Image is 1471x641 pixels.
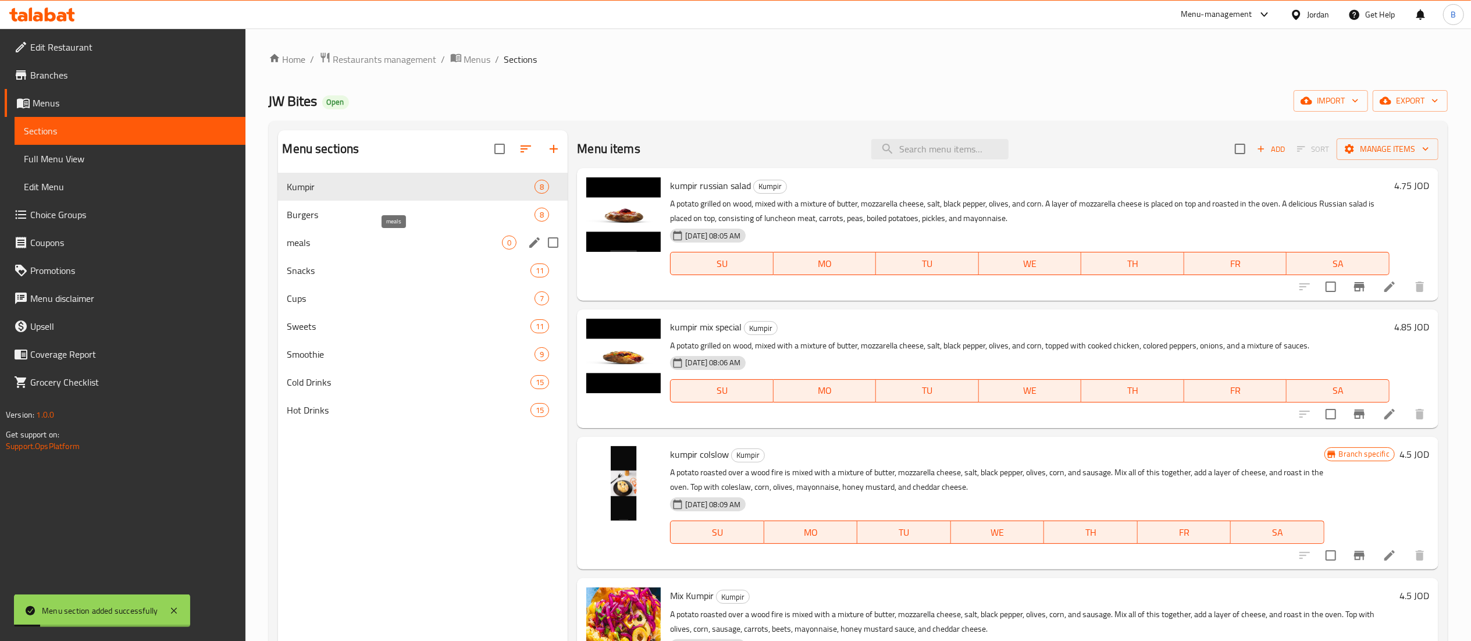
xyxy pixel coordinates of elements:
span: TH [1086,255,1180,272]
span: Mix Kumpir [670,587,714,604]
button: FR [1138,521,1231,544]
a: Sections [15,117,245,145]
h6: 4.75 JOD [1394,177,1429,194]
span: import [1303,94,1359,108]
span: Menu disclaimer [30,291,236,305]
span: Manage items [1346,142,1429,156]
button: TU [876,379,979,403]
span: Select section [1228,137,1252,161]
div: items [502,236,517,250]
button: TH [1044,521,1138,544]
span: MO [778,255,872,272]
a: Home [269,52,306,66]
div: Kumpir [753,180,787,194]
button: delete [1406,273,1434,301]
span: Kumpir [287,180,535,194]
li: / [496,52,500,66]
div: Sweets11 [278,312,568,340]
button: FR [1184,252,1287,275]
button: TU [876,252,979,275]
span: FR [1142,524,1227,541]
span: Smoothie [287,347,535,361]
button: delete [1406,542,1434,569]
div: Kumpir [744,321,778,335]
div: Smoothie9 [278,340,568,368]
span: 8 [535,181,548,193]
span: SU [675,524,759,541]
a: Edit Restaurant [5,33,245,61]
a: Menu disclaimer [5,284,245,312]
p: A potato grilled on wood, mixed with a mixture of butter, mozzarella cheese, salt, black pepper, ... [670,339,1390,353]
button: Add [1252,140,1290,158]
span: Menus [464,52,491,66]
span: SU [675,382,768,399]
div: items [530,403,549,417]
span: Cups [287,291,535,305]
span: Restaurants management [333,52,437,66]
div: meals0edit [278,229,568,257]
span: [DATE] 08:09 AM [681,499,745,510]
button: Manage items [1337,138,1438,160]
div: Burgers [287,208,535,222]
input: search [871,139,1009,159]
div: items [535,180,549,194]
span: MO [778,382,872,399]
a: Choice Groups [5,201,245,229]
a: Menus [5,89,245,117]
span: SA [1235,524,1320,541]
h2: Menu sections [283,140,359,158]
span: [DATE] 08:05 AM [681,230,745,241]
span: SA [1291,255,1385,272]
span: 11 [531,321,548,332]
div: Cold Drinks [287,375,531,389]
button: delete [1406,400,1434,428]
a: Promotions [5,257,245,284]
span: Sections [24,124,236,138]
span: MO [769,524,853,541]
span: Version: [6,407,34,422]
button: Branch-specific-item [1345,400,1373,428]
span: 9 [535,349,548,360]
span: Full Menu View [24,152,236,166]
button: TU [857,521,951,544]
span: kumpir colslow [670,446,729,463]
span: Grocery Checklist [30,375,236,389]
span: TU [881,255,974,272]
p: A potato roasted over a wood fire is mixed with a mixture of butter, mozzarella cheese, salt, bla... [670,607,1395,636]
span: kumpir russian salad [670,177,751,194]
span: 15 [531,377,548,388]
span: 0 [503,237,516,248]
li: / [311,52,315,66]
button: SA [1287,379,1390,403]
li: / [441,52,446,66]
button: WE [979,379,1082,403]
h6: 4.5 JOD [1399,587,1429,604]
span: Kumpir [754,180,786,193]
img: kumpir colslow [586,446,661,521]
div: Jordan [1307,8,1330,21]
div: Menu section added successfully [42,604,158,617]
span: SU [675,255,768,272]
span: Select section first [1290,140,1337,158]
a: Edit menu item [1383,549,1397,562]
p: A potato grilled on wood, mixed with a mixture of butter, mozzarella cheese, salt, black pepper, ... [670,197,1390,226]
a: Edit Menu [15,173,245,201]
a: Grocery Checklist [5,368,245,396]
span: Open [322,97,349,107]
div: items [535,208,549,222]
button: SU [670,379,773,403]
span: Snacks [287,263,531,277]
span: WE [956,524,1040,541]
a: Restaurants management [319,52,437,67]
button: Add section [540,135,568,163]
h2: Menu items [577,140,640,158]
span: WE [984,382,1077,399]
span: Promotions [30,263,236,277]
div: items [535,347,549,361]
span: Edit Menu [24,180,236,194]
span: Branch specific [1334,448,1394,460]
a: Edit menu item [1383,280,1397,294]
span: TU [862,524,946,541]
